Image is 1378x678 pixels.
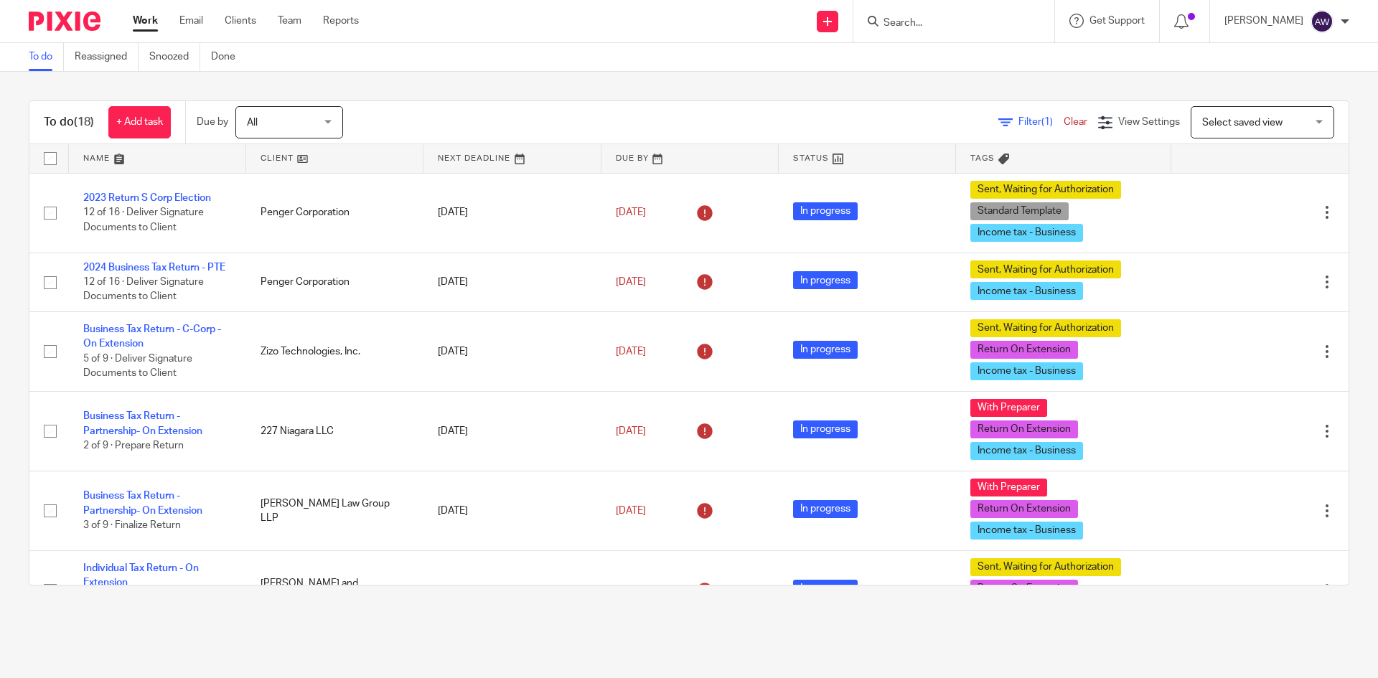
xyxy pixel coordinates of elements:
a: Business Tax Return - C-Corp - On Extension [83,324,221,349]
a: Business Tax Return - Partnership- On Extension [83,491,202,515]
span: In progress [793,271,858,289]
td: [PERSON_NAME] Law Group LLP [246,471,423,550]
span: [DATE] [616,506,646,516]
a: 2023 Return S Corp Election [83,193,211,203]
span: In progress [793,341,858,359]
p: Due by [197,115,228,129]
td: [DATE] [423,550,601,630]
span: 12 of 16 · Deliver Signature Documents to Client [83,277,204,302]
span: With Preparer [970,479,1047,496]
td: [DATE] [423,173,601,253]
td: Penger Corporation [246,253,423,311]
img: svg%3E [1311,10,1334,33]
span: All [247,118,258,128]
img: Pixie [29,11,100,31]
span: In progress [793,580,858,598]
a: Reports [323,14,359,28]
a: Snoozed [149,43,200,71]
a: Business Tax Return - Partnership- On Extension [83,411,202,435]
span: (1) [1041,117,1053,127]
a: 2024 Business Tax Return - PTE [83,263,225,273]
span: (18) [74,116,94,128]
span: In progress [793,202,858,220]
span: Income tax - Business [970,362,1083,380]
td: [DATE] [423,471,601,550]
h1: To do [44,115,94,130]
input: Search [882,17,1011,30]
a: Team [278,14,301,28]
span: Filter [1018,117,1064,127]
span: Return On Extension [970,580,1078,598]
span: Select saved view [1202,118,1283,128]
span: Standard Template [970,202,1069,220]
a: Work [133,14,158,28]
span: Income tax - Business [970,522,1083,540]
a: To do [29,43,64,71]
a: Email [179,14,203,28]
span: With Preparer [970,399,1047,417]
span: Return On Extension [970,420,1078,438]
span: Return On Extension [970,341,1078,359]
span: [DATE] [616,347,646,357]
a: + Add task [108,106,171,138]
td: [DATE] [423,253,601,311]
span: Sent, Waiting for Authorization [970,181,1121,199]
span: 12 of 16 · Deliver Signature Documents to Client [83,207,204,232]
span: Income tax - Business [970,282,1083,300]
span: View Settings [1118,117,1180,127]
a: Done [211,43,246,71]
span: [DATE] [616,207,646,217]
a: Individual Tax Return - On Extension [83,563,199,588]
span: 5 of 9 · Deliver Signature Documents to Client [83,354,192,379]
p: [PERSON_NAME] [1224,14,1303,28]
a: Clear [1064,117,1087,127]
span: Sent, Waiting for Authorization [970,260,1121,278]
span: [DATE] [616,426,646,436]
td: Zizo Technologies, Inc. [246,311,423,391]
td: [PERSON_NAME] and [PERSON_NAME] [246,550,423,630]
span: Sent, Waiting for Authorization [970,558,1121,576]
span: 3 of 9 · Finalize Return [83,520,181,530]
span: [DATE] [616,277,646,287]
span: Tags [970,154,995,162]
span: Sent, Waiting for Authorization [970,319,1121,337]
span: In progress [793,500,858,518]
span: 2 of 9 · Prepare Return [83,441,184,451]
span: Income tax - Business [970,442,1083,460]
td: [DATE] [423,311,601,391]
td: Penger Corporation [246,173,423,253]
a: Reassigned [75,43,139,71]
td: 227 Niagara LLC [246,391,423,471]
td: [DATE] [423,391,601,471]
span: In progress [793,420,858,438]
span: Income tax - Business [970,224,1083,242]
span: Return On Extension [970,500,1078,518]
a: Clients [225,14,256,28]
span: Get Support [1089,16,1145,26]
